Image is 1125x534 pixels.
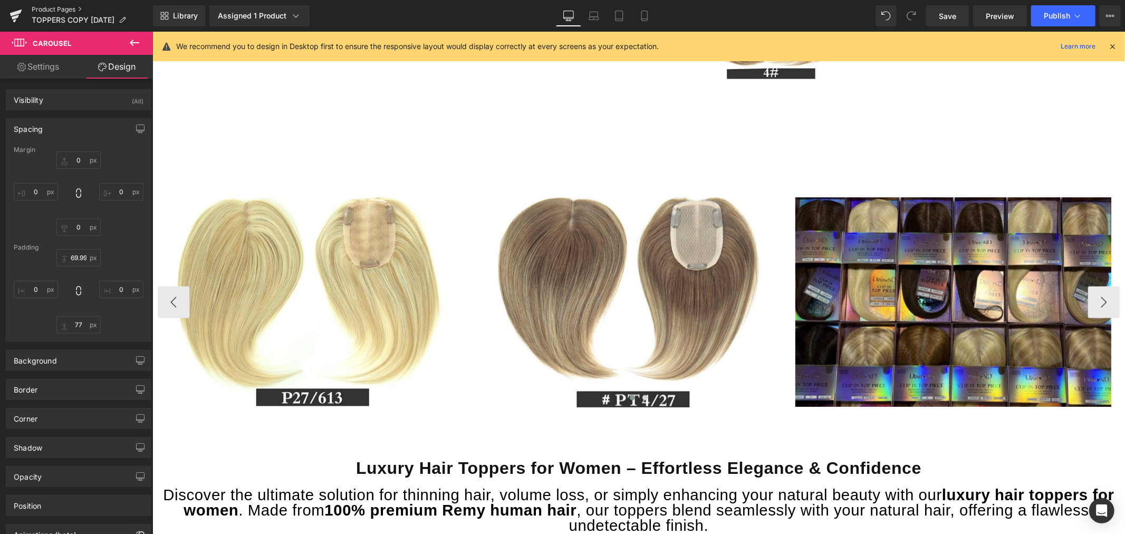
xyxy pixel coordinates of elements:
[1031,5,1095,26] button: Publish
[14,437,42,452] div: Shadow
[1044,12,1070,20] span: Publish
[153,5,205,26] a: New Library
[973,5,1027,26] a: Preview
[876,5,897,26] button: Undo
[33,39,71,47] span: Carousel
[261,500,593,518] b: volume, coverage, or a boost of confidence
[32,16,114,24] span: TOPPERS COPY [DATE]
[32,5,153,14] a: Product Pages
[31,454,961,487] b: luxury hair toppers for women
[1056,40,1100,53] a: Learn more
[14,119,43,133] div: Spacing
[14,90,43,104] div: Visibility
[1089,498,1114,523] div: Open Intercom Messenger
[132,90,143,107] div: (All)
[99,281,143,298] input: 0
[14,146,143,154] div: Margin
[56,249,101,266] input: 0
[14,281,58,298] input: 0
[14,183,58,201] input: 0
[56,218,101,236] input: 0
[939,11,956,22] span: Save
[14,379,37,394] div: Border
[176,41,659,52] p: We recommend you to design in Desktop first to ensure the responsive layout would display correct...
[11,454,961,502] span: Discover the ultimate solution for thinning hair, volume loss, or simply enhancing your natural b...
[172,470,424,487] b: 100% premium Remy human hair
[581,5,607,26] a: Laptop
[901,5,922,26] button: Redo
[204,427,769,446] span: Luxury Hair Toppers for Women – Effortless Elegance & Confidence
[14,244,143,251] div: Padding
[173,11,198,21] span: Library
[14,466,42,481] div: Opacity
[14,350,57,365] div: Background
[56,316,101,333] input: 0
[607,5,632,26] a: Tablet
[556,5,581,26] a: Desktop
[56,151,101,169] input: 0
[14,495,41,510] div: Position
[14,408,37,423] div: Corner
[986,11,1014,22] span: Preview
[99,183,143,201] input: 0
[218,11,301,21] div: Assigned 1 Product
[1100,5,1121,26] button: More
[79,55,155,79] a: Design
[632,5,657,26] a: Mobile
